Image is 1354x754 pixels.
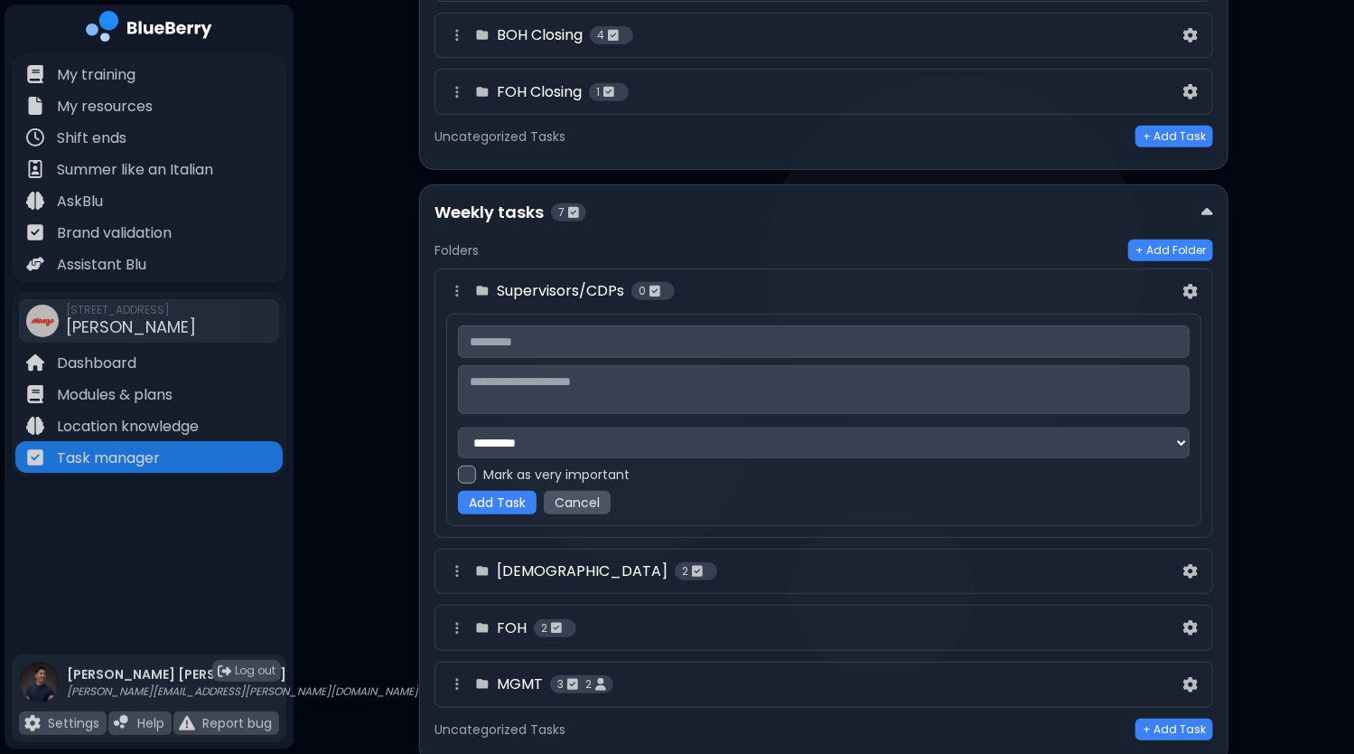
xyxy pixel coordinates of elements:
[1183,677,1198,693] img: settings
[57,448,160,469] p: Task manager
[57,159,213,181] p: Summer like an Italian
[26,353,44,372] img: file icon
[57,254,146,276] p: Assistant Blu
[114,715,130,731] img: file icon
[639,284,646,298] span: 0
[67,666,418,683] p: [PERSON_NAME] [PERSON_NAME]
[692,565,703,578] img: tasks
[682,564,688,579] span: 2
[26,417,44,435] img: file icon
[26,160,44,178] img: file icon
[596,85,600,99] span: 1
[26,192,44,210] img: file icon
[235,664,275,678] span: Log out
[497,81,582,103] h4: FOH Closing
[57,384,173,406] p: Modules & plans
[595,678,606,691] img: users
[57,222,172,244] p: Brand validation
[585,677,592,692] span: 2
[26,223,44,241] img: file icon
[26,385,44,403] img: file icon
[137,715,164,731] p: Help
[434,128,565,145] h5: Uncategorized Tasks
[1128,240,1213,261] button: + Add Folder
[57,96,153,118] p: My resources
[497,674,543,695] h4: MGMT
[475,28,490,42] img: folder
[1183,84,1198,99] img: settings
[57,416,199,438] p: Location knowledge
[24,715,41,731] img: file icon
[475,85,490,99] img: folder
[475,564,490,579] img: folder
[57,353,136,374] p: Dashboard
[568,206,579,219] img: tasks
[26,255,44,273] img: file icon
[26,128,44,146] img: file icon
[57,64,135,86] p: My training
[649,285,660,297] img: tasks
[67,684,418,699] p: [PERSON_NAME][EMAIL_ADDRESS][PERSON_NAME][DOMAIN_NAME]
[57,127,126,149] p: Shift ends
[475,677,490,692] img: folder
[1135,126,1213,147] button: + Add Task
[434,242,479,259] h5: Folders
[1201,203,1213,222] img: down chevron
[608,29,619,42] img: tasks
[434,721,565,738] h5: Uncategorized Tasks
[1183,620,1198,636] img: settings
[218,664,231,678] img: logout
[26,97,44,115] img: file icon
[497,280,624,302] h4: Supervisors/CDPs
[202,715,272,731] p: Report bug
[475,284,490,298] img: folder
[497,617,527,639] h4: FOH
[1183,28,1198,43] img: settings
[497,24,583,46] h4: BOH Closing
[26,448,44,467] img: file icon
[19,662,60,721] img: profile photo
[57,191,103,212] p: AskBlu
[66,303,196,317] span: [STREET_ADDRESS]
[603,86,614,99] img: tasks
[86,11,212,48] img: company logo
[558,205,565,220] span: 7
[26,65,44,83] img: file icon
[1135,719,1213,740] button: + Add Task
[434,200,544,225] p: Weekly tasks
[1183,564,1198,580] img: settings
[544,491,611,514] button: Cancel
[483,467,630,483] label: Mark as very important
[66,316,196,338] span: [PERSON_NAME]
[597,28,604,42] span: 4
[179,715,195,731] img: file icon
[497,561,668,582] h4: [DEMOGRAPHIC_DATA]
[48,715,99,731] p: Settings
[458,491,537,514] button: Add Task
[26,305,59,337] img: company thumbnail
[541,621,547,636] span: 2
[567,678,578,691] img: tasks
[557,677,564,692] span: 3
[1183,284,1198,299] img: settings
[475,621,490,636] img: folder
[551,622,562,635] img: tasks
